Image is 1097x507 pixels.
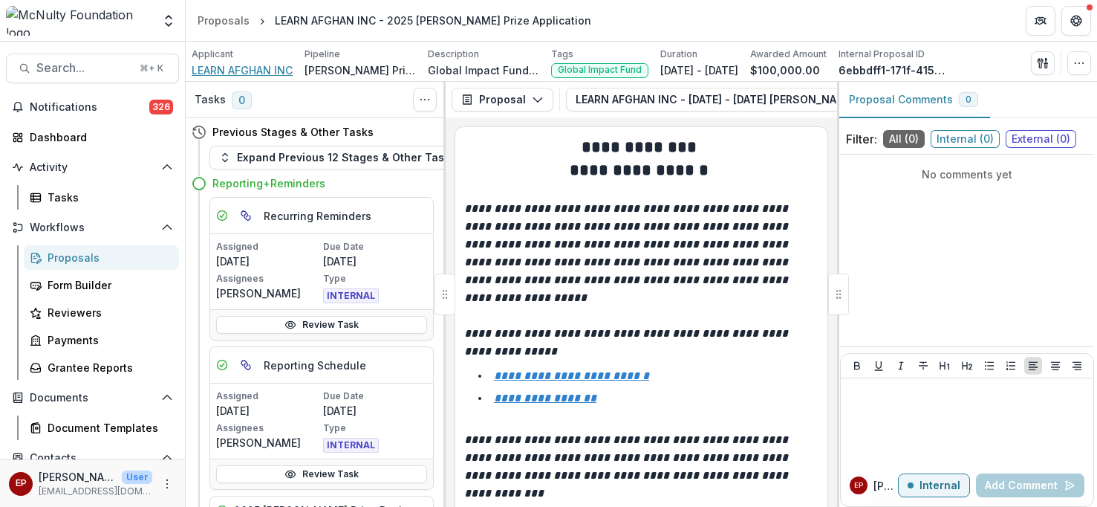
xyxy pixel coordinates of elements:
[6,54,179,83] button: Search...
[6,216,179,239] button: Open Workflows
[48,360,167,375] div: Grantee Reports
[30,392,155,404] span: Documents
[192,62,293,78] span: LEARN AFGHAN INC
[39,469,116,485] p: [PERSON_NAME]
[192,48,233,61] p: Applicant
[919,479,960,492] p: Internal
[216,422,320,435] p: Assignees
[48,305,167,320] div: Reviewers
[264,358,366,373] h5: Reporting Schedule
[305,62,416,78] p: [PERSON_NAME] Prize
[854,482,863,489] div: esther park
[750,48,827,61] p: Awarded Amount
[137,60,166,77] div: ⌘ + K
[39,485,152,498] p: [EMAIL_ADDRESS][DOMAIN_NAME]
[660,62,738,78] p: [DATE] - [DATE]
[24,300,179,325] a: Reviewers
[216,316,427,334] a: Review Task
[122,471,152,484] p: User
[216,272,320,285] p: Assignees
[1068,357,1086,375] button: Align Right
[837,82,990,118] button: Proposal Comments
[6,386,179,410] button: Open Documents
[566,88,993,112] button: LEARN AFGHAN INC - [DATE] - [DATE] [PERSON_NAME] Prize Application
[216,403,320,419] p: [DATE]
[232,91,252,109] span: 0
[36,61,131,75] span: Search...
[158,6,179,36] button: Open entity switcher
[428,62,539,78] p: Global Impact Fund Grant to LEARN Afghan
[216,390,320,403] p: Assigned
[323,438,379,453] span: INTERNAL
[24,328,179,352] a: Payments
[275,13,591,28] div: LEARN AFGHAN INC - 2025 [PERSON_NAME] Prize Application
[6,155,179,179] button: Open Activity
[883,130,925,148] span: All ( 0 )
[216,465,427,483] a: Review Task
[30,101,149,114] span: Notifications
[30,222,155,234] span: Workflows
[158,475,176,493] button: More
[149,100,173,114] span: 326
[323,390,427,403] p: Due Date
[1061,6,1091,36] button: Get Help
[1026,6,1055,36] button: Partners
[323,288,379,303] span: INTERNAL
[48,190,167,205] div: Tasks
[48,332,167,348] div: Payments
[839,48,925,61] p: Internal Proposal ID
[48,250,167,265] div: Proposals
[6,125,179,149] a: Dashboard
[30,161,155,174] span: Activity
[216,435,320,451] p: [PERSON_NAME]
[24,245,179,270] a: Proposals
[234,353,258,377] button: View dependent tasks
[958,357,976,375] button: Heading 2
[980,357,998,375] button: Bullet List
[1024,357,1042,375] button: Align Left
[931,130,1000,148] span: Internal ( 0 )
[6,446,179,470] button: Open Contacts
[305,48,340,61] p: Pipeline
[216,253,320,269] p: [DATE]
[839,62,950,78] p: 6ebbdff1-171f-415e-9181-7a0ec9e5e7ec
[323,253,427,269] p: [DATE]
[323,240,427,253] p: Due Date
[660,48,697,61] p: Duration
[192,10,597,31] nav: breadcrumb
[212,124,374,140] h4: Previous Stages & Other Tasks
[264,208,371,224] h5: Recurring Reminders
[323,272,427,285] p: Type
[323,422,427,435] p: Type
[48,277,167,293] div: Form Builder
[966,94,971,105] span: 0
[30,452,155,465] span: Contacts
[1006,130,1076,148] span: External ( 0 )
[234,204,258,227] button: View dependent tasks
[750,62,820,78] p: $100,000.00
[976,474,1084,497] button: Add Comment
[16,479,27,488] div: esther park
[428,48,479,61] p: Description
[24,416,179,440] a: Document Templates
[1046,357,1064,375] button: Align Center
[198,13,250,28] div: Proposals
[30,129,167,145] div: Dashboard
[558,65,642,75] span: Global Impact Fund
[914,357,932,375] button: Strike
[216,240,320,253] p: Assigned
[212,175,325,191] h4: Reporting+Reminders
[551,48,573,61] p: Tags
[24,185,179,210] a: Tasks
[873,478,898,494] p: [PERSON_NAME]
[216,285,320,301] p: [PERSON_NAME]
[209,146,466,169] button: Expand Previous 12 Stages & Other Tasks
[24,273,179,297] a: Form Builder
[195,94,226,106] h3: Tasks
[192,10,255,31] a: Proposals
[48,420,167,436] div: Document Templates
[323,403,427,419] p: [DATE]
[870,357,888,375] button: Underline
[846,130,877,148] p: Filter:
[848,357,866,375] button: Bold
